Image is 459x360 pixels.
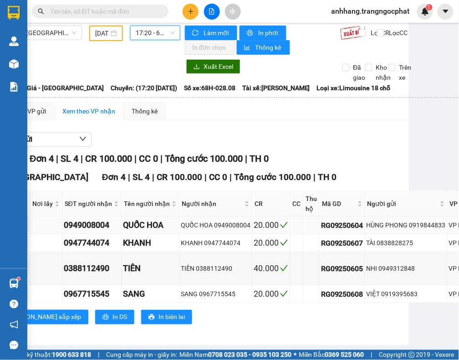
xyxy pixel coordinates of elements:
span: check [280,290,288,298]
sup: 1 [426,4,433,10]
span: TH 0 [318,172,337,182]
span: CR 100.000 [85,153,132,164]
span: check [280,239,288,247]
span: CC 0 [209,172,228,182]
span: | [81,153,83,164]
span: | [371,350,372,360]
span: printer [247,30,255,37]
div: SANG [123,288,178,300]
th: CR [252,191,290,216]
td: TIÊN [122,252,179,285]
span: search [38,8,44,15]
span: | [160,153,163,164]
span: Thống kê [255,42,283,52]
span: | [153,172,155,182]
span: Kho nhận [372,62,395,82]
span: file-add [209,8,215,15]
button: downloadXuất Excel [186,59,240,74]
span: Lọc CC [386,28,409,38]
span: Tên người nhận [124,199,170,209]
strong: 1900 633 818 [52,351,91,359]
span: Trên xe [396,62,415,82]
div: 0388112490 [64,262,120,275]
div: Thống kê [132,106,158,116]
button: printerIn DS [95,310,134,324]
span: | [314,172,316,182]
div: 20.000 [254,219,288,231]
button: In đơn chọn [185,40,235,55]
span: Miền Bắc [299,350,364,360]
div: TIÊN 0388112490 [181,263,250,273]
span: 17:20 - 68H-028.08 [136,26,175,40]
div: VIỆT 0919395683 [367,289,446,299]
span: 1 [428,4,431,10]
span: Đơn 4 [30,153,54,164]
span: Xuất Excel [204,62,233,72]
input: Tìm tên, số ĐT hoặc mã đơn [50,6,158,16]
td: RG09250605 [320,252,365,285]
img: 9k= [340,26,366,40]
span: Hỗ trợ kỹ thuật: [7,350,91,360]
div: SANG 0967715545 [181,289,250,299]
span: question-circle [10,300,18,309]
button: printerIn biên lai [141,310,192,324]
th: Thu hộ [303,191,320,216]
span: sync [192,30,200,37]
div: QUỐC HOA 0949008004 [181,220,250,230]
span: ⚪️ [294,353,296,357]
div: Xem theo VP nhận [62,106,115,116]
button: file-add [204,4,220,20]
div: 0949008004 [64,219,120,231]
span: | [128,172,131,182]
div: 0947744074 [64,237,120,249]
span: In phơi [258,28,279,38]
td: QUỐC HOA [122,216,179,234]
td: 0947744074 [62,234,122,252]
span: | [134,153,137,164]
span: caret-down [442,7,450,15]
span: Nơi lấy [32,199,53,209]
img: warehouse-icon [9,36,19,46]
td: 0967715545 [62,285,122,303]
span: SL 4 [133,172,150,182]
div: TÀI 0838828275 [367,238,446,248]
td: 0949008004 [62,216,122,234]
div: KHANH [123,237,178,249]
span: | [205,172,207,182]
span: SĐT người nhận [65,199,112,209]
div: RG09250605 [321,263,363,274]
div: 20.000 [254,237,288,249]
span: Người nhận [182,199,243,209]
span: Chuyến: (17:20 [DATE]) [111,83,177,93]
button: caret-down [438,4,454,20]
span: Mã GD [322,199,356,209]
span: copyright [408,352,415,358]
div: 20.000 [254,288,288,300]
span: aim [229,8,236,15]
span: | [245,153,247,164]
span: Lọc CR [367,28,391,38]
span: check [280,264,288,273]
span: Làm mới [204,28,230,38]
th: CC [290,191,303,216]
button: plus [183,4,199,20]
span: CR 100.000 [157,172,203,182]
span: Miền Nam [179,350,291,360]
span: check [280,221,288,229]
div: 0967715545 [64,288,120,300]
span: Loại xe: Limousine 18 chỗ [317,83,391,93]
td: RG09250607 [320,234,365,252]
div: KHANH 0947744074 [181,238,250,248]
span: Số xe: 68H-028.08 [184,83,235,93]
button: printerIn phơi [240,26,286,40]
span: printer [102,314,109,321]
button: bar-chartThống kê [237,40,290,55]
input: 10/09/2025 [95,28,109,38]
span: Cung cấp máy in - giấy in: [106,350,177,360]
span: Đã giao [350,62,369,82]
span: TH 0 [250,153,269,164]
div: TIÊN [123,262,178,275]
div: RG09250604 [321,220,363,231]
span: Tổng cước 100.000 [235,172,311,182]
img: logo-vxr [8,6,20,20]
